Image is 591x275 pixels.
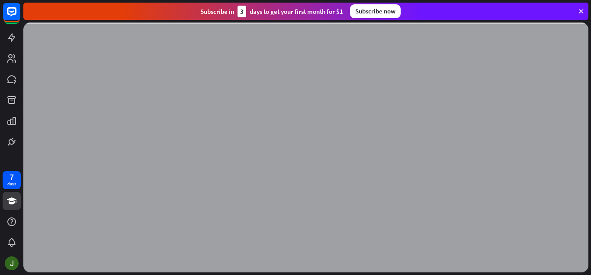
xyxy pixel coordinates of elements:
a: 7 days [3,171,21,189]
div: 7 [10,173,14,181]
div: days [7,181,16,187]
div: 3 [238,6,246,17]
div: Subscribe in days to get your first month for $1 [200,6,343,17]
div: Subscribe now [350,4,401,18]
